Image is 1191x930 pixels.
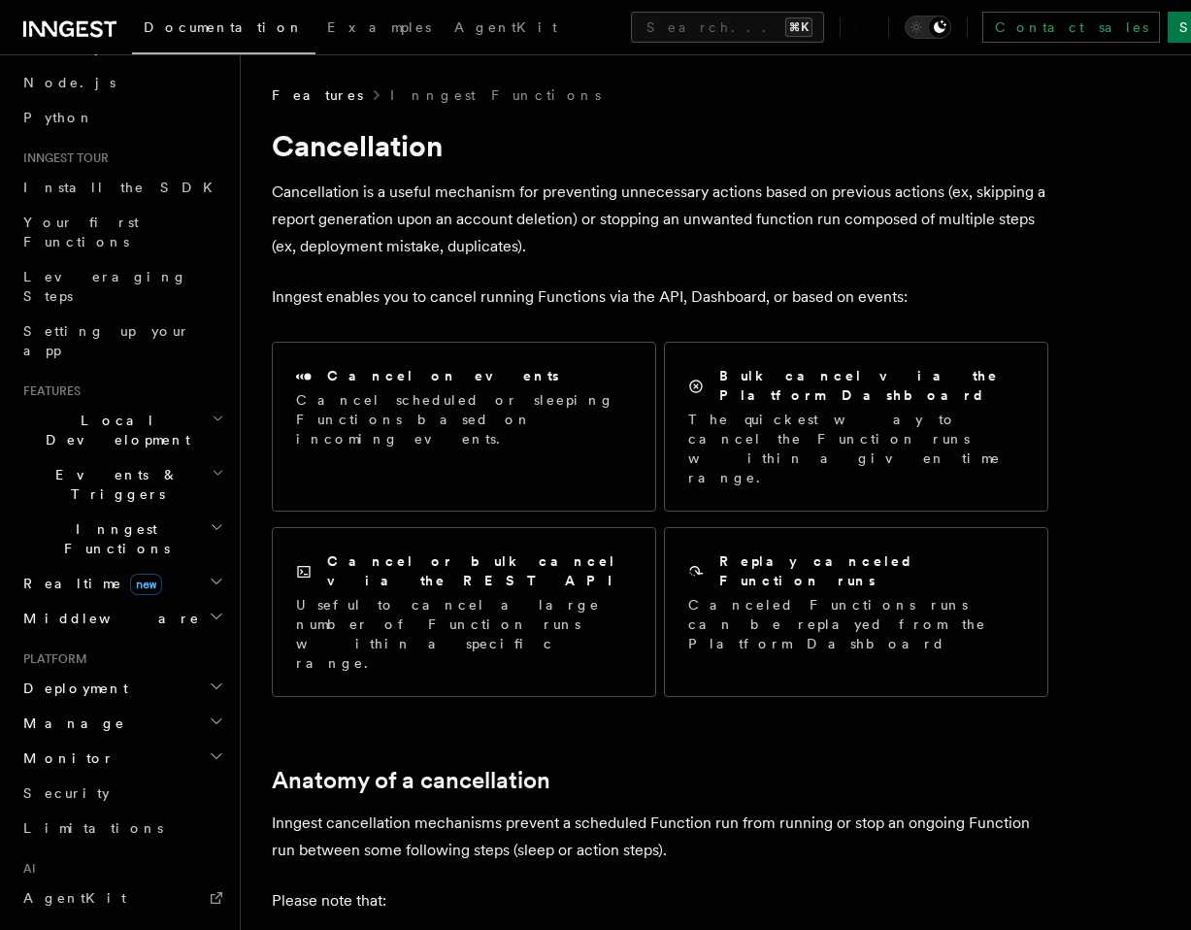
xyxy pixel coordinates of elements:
a: Node.js [16,65,228,100]
span: Python [23,110,94,125]
button: Realtimenew [16,566,228,601]
a: Security [16,776,228,811]
button: Inngest Functions [16,512,228,566]
span: Realtime [16,574,162,593]
p: Cancel scheduled or sleeping Functions based on incoming events. [296,390,632,448]
button: Toggle dark mode [905,16,951,39]
button: Local Development [16,403,228,457]
span: Your first Functions [23,215,139,249]
button: Search...⌘K [631,12,824,43]
a: AgentKit [16,880,228,915]
span: Inngest tour [16,150,109,166]
p: Please note that: [272,887,1048,914]
h2: Bulk cancel via the Platform Dashboard [719,366,1024,405]
kbd: ⌘K [785,17,812,37]
span: Node.js [23,75,116,90]
a: Limitations [16,811,228,846]
span: Events & Triggers [16,465,212,504]
span: new [130,574,162,595]
a: Install the SDK [16,170,228,205]
span: Middleware [16,609,200,628]
span: AgentKit [454,19,557,35]
span: Install the SDK [23,180,224,195]
p: Useful to cancel a large number of Function runs within a specific range. [296,595,632,673]
span: Local Development [16,411,212,449]
span: Setting up your app [23,323,190,358]
span: Features [272,85,363,105]
a: Cancel or bulk cancel via the REST APIUseful to cancel a large number of Function runs within a s... [272,527,656,697]
span: Leveraging Steps [23,269,187,304]
a: Leveraging Steps [16,259,228,314]
a: Setting up your app [16,314,228,368]
a: Your first Functions [16,205,228,259]
h2: Cancel or bulk cancel via the REST API [327,551,632,590]
a: Bulk cancel via the Platform DashboardThe quickest way to cancel the Function runs within a given... [664,342,1048,512]
a: Replay canceled Function runsCanceled Functions runs can be replayed from the Platform Dashboard [664,527,1048,697]
p: Inngest enables you to cancel running Functions via the API, Dashboard, or based on events: [272,283,1048,311]
span: Manage [16,714,125,733]
span: Security [23,785,110,801]
p: Canceled Functions runs can be replayed from the Platform Dashboard [688,595,1024,653]
a: AgentKit [443,6,569,52]
p: The quickest way to cancel the Function runs within a given time range. [688,410,1024,487]
a: Documentation [132,6,315,54]
span: Monitor [16,748,115,768]
button: Manage [16,706,228,741]
a: Anatomy of a cancellation [272,767,550,794]
a: Python [16,100,228,135]
span: Inngest Functions [16,519,210,558]
span: AgentKit [23,890,126,906]
button: Events & Triggers [16,457,228,512]
span: AI [16,861,36,877]
a: Cancel on eventsCancel scheduled or sleeping Functions based on incoming events. [272,342,656,512]
button: Middleware [16,601,228,636]
h2: Cancel on events [327,366,559,385]
button: Monitor [16,741,228,776]
p: Inngest cancellation mechanisms prevent a scheduled Function run from running or stop an ongoing ... [272,810,1048,864]
span: Documentation [144,19,304,35]
h1: Cancellation [272,128,1048,163]
span: Examples [327,19,431,35]
p: Cancellation is a useful mechanism for preventing unnecessary actions based on previous actions (... [272,179,1048,260]
span: Deployment [16,679,128,698]
button: Deployment [16,671,228,706]
span: Platform [16,651,87,667]
a: Examples [315,6,443,52]
a: Contact sales [982,12,1160,43]
h2: Replay canceled Function runs [719,551,1024,590]
span: Features [16,383,81,399]
span: Limitations [23,820,163,836]
a: Inngest Functions [390,85,601,105]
